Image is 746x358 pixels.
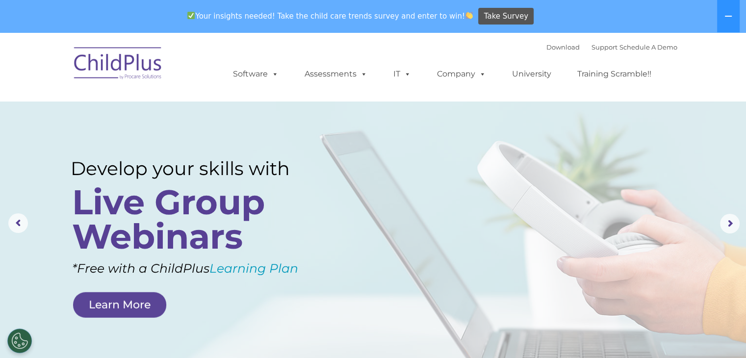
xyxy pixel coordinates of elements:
a: Training Scramble!! [567,64,661,84]
rs-layer: Develop your skills with [71,157,317,179]
img: 👏 [465,12,473,19]
a: Assessments [295,64,377,84]
a: IT [384,64,421,84]
a: Learning Plan [209,261,298,276]
a: University [502,64,561,84]
a: Schedule A Demo [619,43,677,51]
a: Company [427,64,496,84]
a: Download [546,43,580,51]
img: ✅ [187,12,195,19]
a: Software [223,64,288,84]
a: Take Survey [478,8,534,25]
span: Take Survey [484,8,528,25]
rs-layer: Live Group Webinars [72,185,314,254]
font: | [546,43,677,51]
a: Learn More [73,292,166,318]
span: Last name [136,65,166,72]
button: Cookies Settings [7,329,32,353]
rs-layer: *Free with a ChildPlus [72,257,335,280]
span: Your insights needed! Take the child care trends survey and enter to win! [183,6,477,26]
img: ChildPlus by Procare Solutions [69,40,167,89]
a: Support [592,43,617,51]
span: Phone number [136,105,178,112]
